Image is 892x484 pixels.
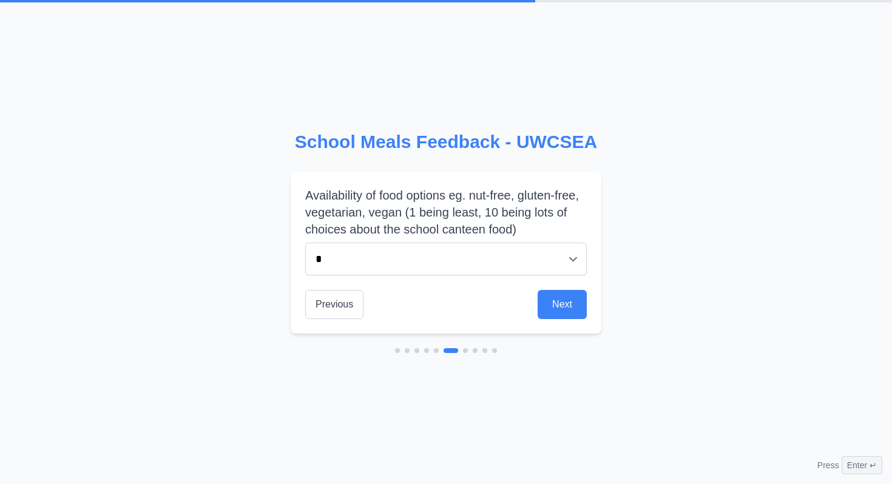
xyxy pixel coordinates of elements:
[538,290,587,319] button: Next
[305,187,587,238] label: Availability of food options eg. nut-free, gluten-free, vegetarian, vegan (1 being least, 10 bein...
[842,456,882,474] span: Enter ↵
[817,456,882,474] div: Press
[305,290,363,319] button: Previous
[291,131,601,153] h2: School Meals Feedback - UWCSEA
